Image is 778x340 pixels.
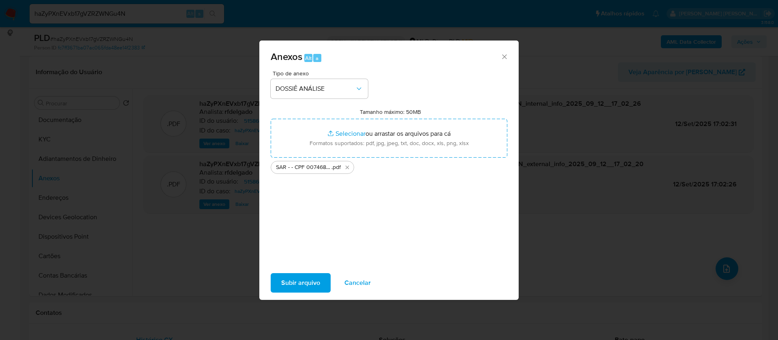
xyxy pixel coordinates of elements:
span: Cancelar [344,274,371,292]
button: Excluir SAR - - CPF 00746896905 - ALGEU TOMAZ DA SILVA.pdf [342,163,352,172]
button: Subir arquivo [271,273,331,293]
span: Alt [305,54,312,62]
button: Fechar [500,53,508,60]
span: .pdf [331,163,341,171]
span: Tipo de anexo [273,71,370,76]
button: Cancelar [334,273,381,293]
span: SAR - - CPF 00746896905 - [PERSON_NAME] [276,163,331,171]
label: Tamanho máximo: 50MB [360,108,421,115]
button: DOSSIÊ ANÁLISE [271,79,368,98]
span: DOSSIÊ ANÁLISE [276,85,355,93]
span: a [316,54,318,62]
span: Subir arquivo [281,274,320,292]
span: Anexos [271,49,302,64]
ul: Arquivos selecionados [271,158,507,174]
